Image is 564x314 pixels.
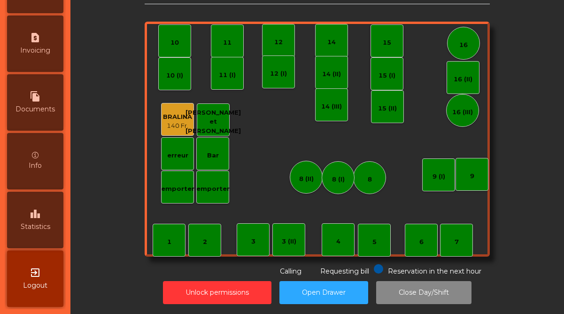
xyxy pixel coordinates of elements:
[185,108,241,136] div: [PERSON_NAME] et [PERSON_NAME]
[470,172,474,181] div: 9
[161,184,194,194] div: emporter
[322,70,341,79] div: 14 (II)
[336,237,340,246] div: 4
[223,38,232,47] div: 11
[163,281,271,304] button: Unlock permissions
[163,112,192,122] div: BRALINA
[280,267,301,275] span: Calling
[454,75,472,84] div: 16 (II)
[270,69,287,78] div: 12 (I)
[207,151,219,160] div: Bar
[196,184,230,194] div: emporter
[320,267,369,275] span: Requesting bill
[29,161,42,171] span: Info
[327,38,336,47] div: 14
[321,102,342,111] div: 14 (III)
[378,104,397,113] div: 15 (II)
[274,38,283,47] div: 12
[23,281,47,290] span: Logout
[15,104,55,114] span: Documents
[20,46,50,55] span: Invoicing
[452,108,473,117] div: 16 (III)
[419,237,424,247] div: 6
[167,151,188,160] div: erreur
[251,237,255,246] div: 3
[379,71,395,80] div: 15 (I)
[388,267,481,275] span: Reservation in the next hour
[433,172,445,181] div: 9 (I)
[282,237,296,246] div: 3 (II)
[219,71,236,80] div: 11 (I)
[279,281,368,304] button: Open Drawer
[30,32,41,43] i: request_page
[167,237,171,247] div: 1
[299,174,314,184] div: 8 (II)
[383,38,391,47] div: 15
[372,237,377,247] div: 5
[21,222,50,232] span: Statistics
[30,267,41,278] i: exit_to_app
[30,91,41,102] i: file_copy
[332,175,345,184] div: 8 (I)
[163,121,192,131] div: 140 Fr.
[203,237,207,247] div: 2
[459,40,468,50] div: 16
[455,237,459,247] div: 7
[376,281,471,304] button: Close Day/Shift
[166,71,183,80] div: 10 (I)
[30,208,41,220] i: leaderboard
[368,175,372,184] div: 8
[170,38,179,47] div: 10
